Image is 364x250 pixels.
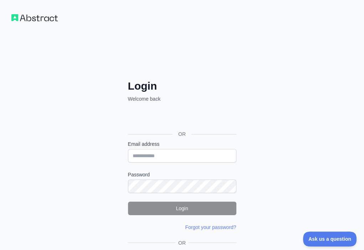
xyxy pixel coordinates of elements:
[173,131,191,138] span: OR
[128,80,236,92] h2: Login
[124,110,239,126] iframe: Przycisk Zaloguj się przez Google
[185,224,236,230] a: Forgot your password?
[128,95,236,102] p: Welcome back
[11,14,58,21] img: Workflow
[128,171,236,178] label: Password
[128,202,236,215] button: Login
[128,140,236,148] label: Email address
[303,232,357,246] iframe: Toggle Customer Support
[175,239,189,246] span: OR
